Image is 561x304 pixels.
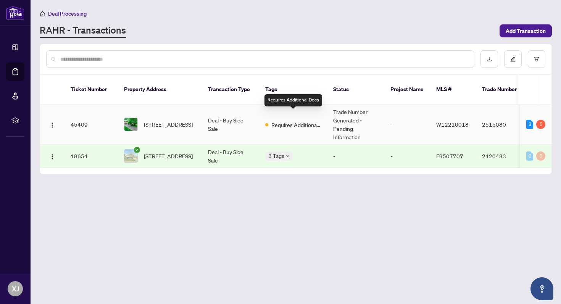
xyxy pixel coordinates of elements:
th: MLS # [430,75,476,105]
span: home [40,11,45,16]
span: Add Transaction [506,25,546,37]
th: Property Address [118,75,202,105]
th: Tags [259,75,327,105]
th: Transaction Type [202,75,259,105]
button: Open asap [530,277,553,300]
th: Ticket Number [64,75,118,105]
th: Project Name [384,75,430,105]
span: Deal Processing [48,10,87,17]
div: 3 [526,120,533,129]
span: download [487,56,492,62]
td: 2420433 [476,145,529,168]
div: 0 [526,151,533,161]
td: 18654 [64,145,118,168]
span: XJ [12,283,19,294]
th: Status [327,75,384,105]
td: 45409 [64,105,118,145]
td: - [384,105,430,145]
span: [STREET_ADDRESS] [144,120,193,129]
span: W12210018 [436,121,469,128]
a: RAHR - Transactions [40,24,126,38]
th: Trade Number [476,75,529,105]
span: Requires Additional Docs [271,121,321,129]
div: Requires Additional Docs [264,94,322,106]
span: filter [534,56,539,62]
td: Deal - Buy Side Sale [202,145,259,168]
button: filter [528,50,545,68]
span: edit [510,56,516,62]
button: Logo [46,150,58,162]
td: Deal - Buy Side Sale [202,105,259,145]
span: down [286,154,290,158]
td: 2515080 [476,105,529,145]
div: 5 [536,120,545,129]
span: [STREET_ADDRESS] [144,152,193,160]
img: thumbnail-img [124,150,137,162]
img: logo [6,6,24,20]
button: edit [504,50,522,68]
button: download [480,50,498,68]
img: thumbnail-img [124,118,137,131]
div: 0 [536,151,545,161]
button: Logo [46,118,58,130]
td: - [327,145,384,168]
button: Add Transaction [500,24,552,37]
span: 3 Tags [268,151,284,160]
img: Logo [49,154,55,160]
span: check-circle [134,147,140,153]
td: - [384,145,430,168]
td: Trade Number Generated - Pending Information [327,105,384,145]
span: E9507707 [436,153,463,159]
img: Logo [49,122,55,128]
